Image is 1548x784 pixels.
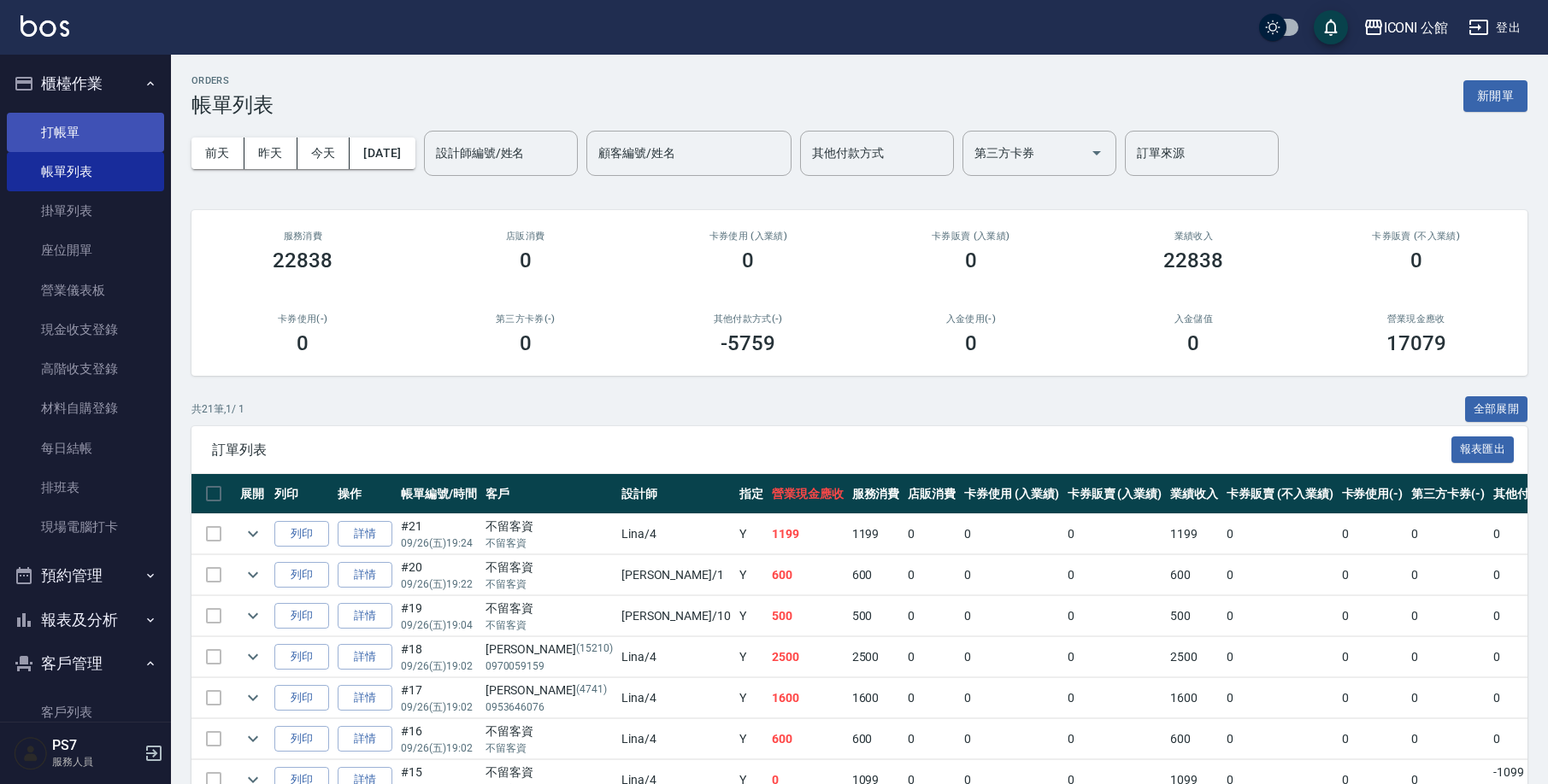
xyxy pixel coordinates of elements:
h2: 營業現金應收 [1326,313,1508,325]
td: Lina /4 [617,514,735,554]
a: 掛單列表 [7,191,164,231]
th: 卡券販賣 (不入業績) [1222,474,1337,514]
a: 每日結帳 [7,429,164,468]
td: 600 [768,719,848,759]
div: 不留客資 [486,764,613,781]
p: 共 21 筆, 1 / 1 [191,401,244,417]
img: Logo [21,15,69,37]
td: 0 [1407,514,1489,554]
button: 登出 [1462,12,1527,44]
td: Lina /4 [617,637,735,677]
a: 帳單列表 [7,152,164,191]
a: 現金收支登錄 [7,310,164,349]
div: 不留客資 [486,518,613,535]
p: 09/26 (五) 19:02 [401,740,477,756]
button: expand row [240,603,266,629]
td: Y [735,555,768,595]
td: 500 [768,596,848,636]
p: 09/26 (五) 19:04 [401,617,477,633]
button: 列印 [274,726,329,752]
td: 0 [1338,678,1408,718]
h3: 22838 [1163,249,1223,272]
p: (15210) [576,641,613,658]
td: 0 [903,555,960,595]
button: ICONI 公館 [1357,10,1456,45]
td: [PERSON_NAME] /1 [617,555,735,595]
th: 店販消費 [903,474,960,514]
th: 展開 [236,474,270,514]
p: 不留客資 [486,535,613,551]
a: 現場電腦打卡 [7,507,164,547]
td: 0 [903,678,960,718]
a: 高階收支登錄 [7,349,164,389]
h2: 其他付款方式(-) [657,313,839,325]
th: 操作 [333,474,397,514]
p: 09/26 (五) 19:02 [401,658,477,674]
button: 列印 [274,685,329,711]
a: 詳情 [338,562,392,588]
a: 報表匯出 [1451,441,1515,457]
button: 列印 [274,562,329,588]
td: Lina /4 [617,719,735,759]
td: 0 [1222,514,1337,554]
button: 預約管理 [7,553,164,598]
h3: 0 [742,249,754,272]
td: 0 [903,514,960,554]
th: 列印 [270,474,333,514]
td: 0 [1338,637,1408,677]
td: #21 [397,514,481,554]
td: 0 [903,719,960,759]
td: 0 [1222,719,1337,759]
th: 卡券使用 (入業績) [960,474,1063,514]
td: #16 [397,719,481,759]
td: [PERSON_NAME] /10 [617,596,735,636]
td: 600 [1166,555,1222,595]
td: #19 [397,596,481,636]
button: 新開單 [1463,80,1527,112]
td: 0 [1338,555,1408,595]
td: Y [735,596,768,636]
td: 0 [1338,719,1408,759]
a: 客戶列表 [7,693,164,732]
td: 0 [960,555,1063,595]
a: 座位開單 [7,231,164,270]
button: expand row [240,644,266,670]
h3: -5759 [721,331,775,355]
td: 1199 [768,514,848,554]
td: 1600 [1166,678,1222,718]
h2: 店販消費 [435,231,617,242]
td: 500 [848,596,904,636]
td: Y [735,678,768,718]
td: 0 [1222,678,1337,718]
div: 不留客資 [486,559,613,576]
h2: 業績收入 [1103,231,1285,242]
td: 0 [960,637,1063,677]
a: 詳情 [338,644,392,670]
h5: PS7 [52,737,139,754]
td: Y [735,514,768,554]
h2: 入金使用(-) [880,313,1062,325]
button: 全部展開 [1465,396,1528,423]
h2: 卡券使用(-) [212,313,394,325]
td: 0 [1338,596,1408,636]
td: 1199 [1166,514,1222,554]
td: 0 [903,596,960,636]
td: 600 [848,719,904,759]
h2: 卡券販賣 (不入業績) [1326,231,1508,242]
th: 客戶 [481,474,617,514]
h3: 帳單列表 [191,93,274,117]
button: 昨天 [244,137,297,169]
td: 0 [1407,555,1489,595]
td: 1600 [768,678,848,718]
td: 1600 [848,678,904,718]
a: 詳情 [338,521,392,547]
a: 打帳單 [7,113,164,152]
td: #18 [397,637,481,677]
button: 前天 [191,137,244,169]
h3: 0 [1187,331,1199,355]
h2: 卡券販賣 (入業績) [880,231,1062,242]
div: [PERSON_NAME] [486,682,613,699]
h2: 入金儲值 [1103,313,1285,325]
div: 不留客資 [486,600,613,617]
td: 0 [1407,719,1489,759]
